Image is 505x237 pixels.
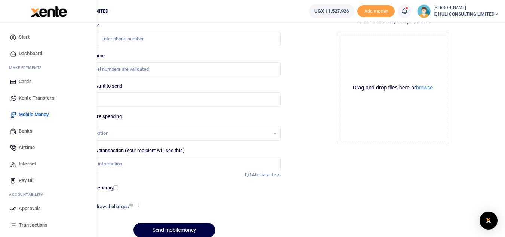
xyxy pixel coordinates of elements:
[434,11,499,18] span: ICHULI CONSULTING LIMITED
[19,50,42,57] span: Dashboard
[19,78,32,85] span: Cards
[74,130,270,137] div: Select an option
[6,106,91,123] a: Mobile Money
[19,94,55,102] span: Xente Transfers
[6,45,91,62] a: Dashboard
[480,212,498,230] div: Open Intercom Messenger
[6,217,91,233] a: Transactions
[19,160,36,168] span: Internet
[306,4,357,18] li: Wallet ballance
[6,200,91,217] a: Approvals
[337,32,449,144] div: File Uploader
[6,172,91,189] a: Pay Bill
[19,205,41,212] span: Approvals
[416,85,433,90] button: browse
[340,84,446,91] div: Drag and drop files here or
[357,8,395,13] a: Add money
[68,92,280,107] input: UGX
[6,139,91,156] a: Airtime
[30,8,67,14] a: logo-small logo-large logo-large
[258,172,281,177] span: characters
[357,5,395,18] li: Toup your wallet
[434,5,499,11] small: [PERSON_NAME]
[68,157,280,171] input: Enter extra information
[69,204,136,210] h6: Include withdrawal charges
[245,172,258,177] span: 0/140
[19,33,30,41] span: Start
[68,62,280,76] input: MTN & Airtel numbers are validated
[6,123,91,139] a: Banks
[19,127,33,135] span: Banks
[6,156,91,172] a: Internet
[31,6,67,17] img: logo-large
[314,7,349,15] span: UGX 11,527,926
[15,192,43,197] span: countability
[19,111,49,118] span: Mobile Money
[19,221,47,229] span: Transactions
[6,90,91,106] a: Xente Transfers
[357,5,395,18] span: Add money
[6,29,91,45] a: Start
[309,4,354,18] a: UGX 11,527,926
[19,177,34,184] span: Pay Bill
[68,147,185,154] label: Memo for this transaction (Your recipient will see this)
[417,4,431,18] img: profile-user
[6,189,91,200] li: Ac
[13,65,42,70] span: ake Payments
[417,4,499,18] a: profile-user [PERSON_NAME] ICHULI CONSULTING LIMITED
[6,73,91,90] a: Cards
[6,62,91,73] li: M
[19,144,35,151] span: Airtime
[68,32,280,46] input: Enter phone number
